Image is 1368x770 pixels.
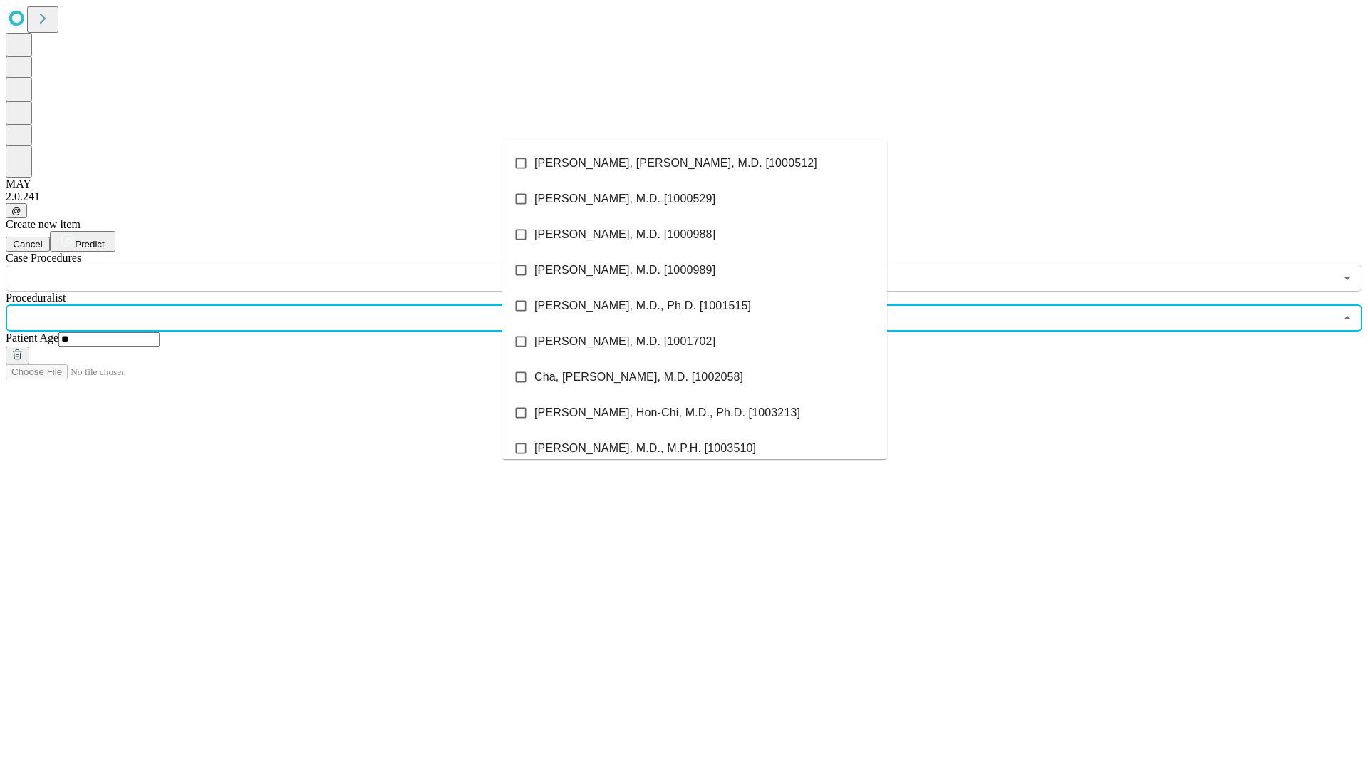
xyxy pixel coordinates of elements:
[534,226,715,243] span: [PERSON_NAME], M.D. [1000988]
[6,190,1362,203] div: 2.0.241
[11,205,21,216] span: @
[1337,268,1357,288] button: Open
[534,262,715,279] span: [PERSON_NAME], M.D. [1000989]
[6,252,81,264] span: Scheduled Procedure
[534,190,715,207] span: [PERSON_NAME], M.D. [1000529]
[75,239,104,250] span: Predict
[1337,308,1357,328] button: Close
[50,231,115,252] button: Predict
[534,369,743,386] span: Cha, [PERSON_NAME], M.D. [1002058]
[6,218,81,230] span: Create new item
[534,155,817,172] span: [PERSON_NAME], [PERSON_NAME], M.D. [1000512]
[13,239,43,250] span: Cancel
[534,404,800,421] span: [PERSON_NAME], Hon-Chi, M.D., Ph.D. [1003213]
[6,203,27,218] button: @
[6,292,66,304] span: Proceduralist
[6,178,1362,190] div: MAY
[6,237,50,252] button: Cancel
[6,332,58,344] span: Patient Age
[534,333,715,350] span: [PERSON_NAME], M.D. [1001702]
[534,297,751,314] span: [PERSON_NAME], M.D., Ph.D. [1001515]
[534,440,756,457] span: [PERSON_NAME], M.D., M.P.H. [1003510]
